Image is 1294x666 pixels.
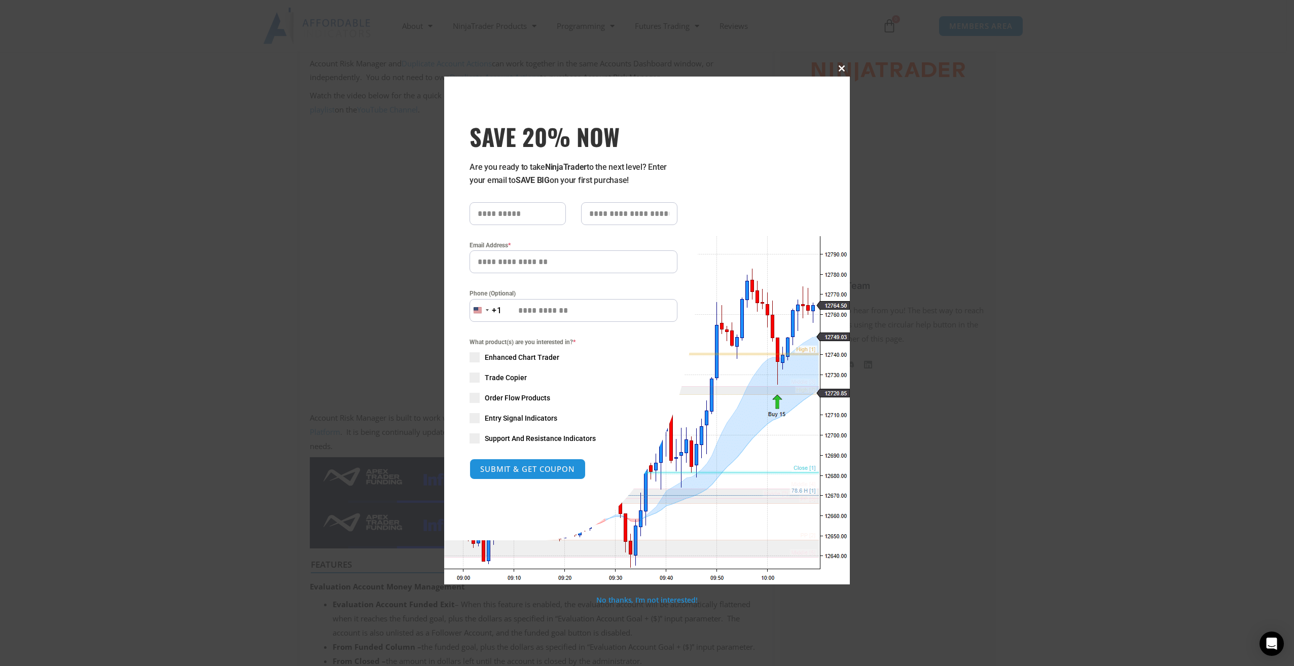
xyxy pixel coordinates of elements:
label: Enhanced Chart Trader [470,352,677,362]
div: +1 [492,304,502,317]
strong: SAVE BIG [516,175,550,185]
span: Entry Signal Indicators [485,413,557,423]
span: What product(s) are you interested in? [470,337,677,347]
button: Selected country [470,299,502,322]
div: Open Intercom Messenger [1260,632,1284,656]
label: Email Address [470,240,677,250]
a: No thanks, I’m not interested! [596,595,697,605]
label: Support And Resistance Indicators [470,433,677,443]
button: SUBMIT & GET COUPON [470,459,586,479]
span: Order Flow Products [485,393,550,403]
p: Are you ready to take to the next level? Enter your email to on your first purchase! [470,161,677,187]
span: Support And Resistance Indicators [485,433,596,443]
span: Trade Copier [485,373,527,383]
strong: NinjaTrader [545,162,587,172]
label: Order Flow Products [470,393,677,403]
h3: SAVE 20% NOW [470,122,677,151]
label: Entry Signal Indicators [470,413,677,423]
label: Phone (Optional) [470,288,677,299]
span: Enhanced Chart Trader [485,352,559,362]
label: Trade Copier [470,373,677,383]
